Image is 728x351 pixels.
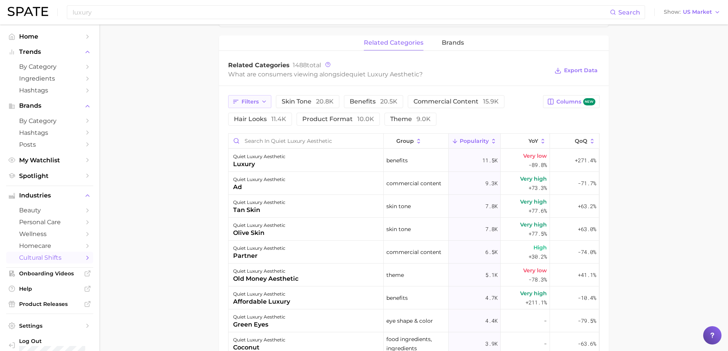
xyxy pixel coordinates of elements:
[233,221,285,230] div: quiet luxury aesthetic
[578,316,596,325] span: -79.5%
[618,9,640,16] span: Search
[575,156,596,165] span: +271.4%
[578,179,596,188] span: -71.7%
[529,183,547,192] span: +73.3%
[282,99,334,105] span: skin tone
[386,293,408,302] span: benefits
[19,218,80,226] span: personal care
[233,320,285,329] div: green eyes
[19,254,80,261] span: cultural shifts
[233,297,290,306] div: affordable luxury
[233,175,285,184] div: quiet luxury aesthetic
[228,95,271,108] button: Filters
[293,61,321,69] span: total
[485,270,498,280] span: 5.1k
[350,99,397,105] span: benefits
[6,228,93,240] a: wellness
[228,61,290,69] span: Related Categories
[8,7,48,16] img: SPATE
[233,312,285,322] div: quiet luxury aesthetic
[19,87,80,94] span: Hashtags
[520,197,547,206] span: Very high
[396,138,414,144] span: group
[483,98,499,105] span: 15.9k
[234,116,286,122] span: hair looks
[19,49,80,55] span: Trends
[19,172,80,180] span: Spotlight
[683,10,712,14] span: US Market
[6,139,93,150] a: Posts
[529,252,547,261] span: +30.2%
[19,102,80,109] span: Brands
[229,241,599,264] button: quiet luxury aestheticpartnercommercial content6.5kHigh+30.2%-74.0%
[6,268,93,279] a: Onboarding Videos
[271,115,286,123] span: 11.4k
[72,6,610,19] input: Search here for a brand, industry, or ingredient
[386,179,441,188] span: commercial content
[482,156,498,165] span: 11.5k
[578,270,596,280] span: +41.1%
[228,69,549,79] div: What are consumers viewing alongside ?
[19,63,80,70] span: by Category
[233,335,285,345] div: quiet luxury aesthetic
[501,134,550,149] button: YoY
[386,225,411,234] span: skin tone
[19,33,80,40] span: Home
[19,301,80,307] span: Product Releases
[578,202,596,211] span: +63.2%
[578,225,596,234] span: +63.0%
[233,183,285,192] div: ad
[664,10,681,14] span: Show
[19,242,80,249] span: homecare
[229,172,599,195] button: quiet luxury aestheticadcommercial content9.3kVery high+73.3%-71.7%
[242,99,259,105] span: Filters
[19,141,80,148] span: Posts
[19,192,80,199] span: Industries
[19,322,80,329] span: Settings
[229,149,599,172] button: quiet luxury aestheticluxurybenefits11.5kVery low-89.8%+271.4%
[442,39,464,46] span: brands
[575,138,587,144] span: QoQ
[6,61,93,73] a: by Category
[229,264,599,286] button: quiet luxury aestheticold money aesthetictheme5.1kVery low-78.3%+41.1%
[578,247,596,257] span: -74.0%
[6,154,93,166] a: My Watchlist
[6,190,93,201] button: Industries
[413,99,499,105] span: commercial content
[380,98,397,105] span: 20.5k
[233,267,298,276] div: quiet luxury aesthetic
[460,138,489,144] span: Popularity
[6,204,93,216] a: beauty
[19,270,80,277] span: Onboarding Videos
[19,75,80,82] span: Ingredients
[19,129,80,136] span: Hashtags
[529,160,547,170] span: -89.8%
[6,252,93,264] a: cultural shifts
[485,247,498,257] span: 6.5k
[485,225,498,234] span: 7.8k
[6,46,93,58] button: Trends
[662,7,722,17] button: ShowUS Market
[6,31,93,42] a: Home
[19,230,80,238] span: wellness
[583,98,595,105] span: new
[529,206,547,215] span: +77.6%
[357,115,374,123] span: 10.0k
[233,251,285,260] div: partner
[6,320,93,332] a: Settings
[349,71,419,78] span: quiet luxury aesthetic
[316,98,334,105] span: 20.8k
[529,138,538,144] span: YoY
[229,195,599,218] button: quiet luxury aesthetictan skinskin tone7.8kVery high+77.6%+63.2%
[485,202,498,211] span: 7.8k
[386,156,408,165] span: benefits
[6,127,93,139] a: Hashtags
[229,309,599,332] button: quiet luxury aestheticgreen eyeseye shape & color4.4k--79.5%
[233,274,298,283] div: old money aesthetic
[386,202,411,211] span: skin tone
[384,134,449,149] button: group
[229,218,599,241] button: quiet luxury aestheticolive skinskin tone7.8kVery high+77.5%+63.0%
[233,160,285,169] div: luxury
[525,298,547,307] span: +211.1%
[229,286,599,309] button: quiet luxury aestheticaffordable luxurybenefits4.7kVery high+211.1%-10.4%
